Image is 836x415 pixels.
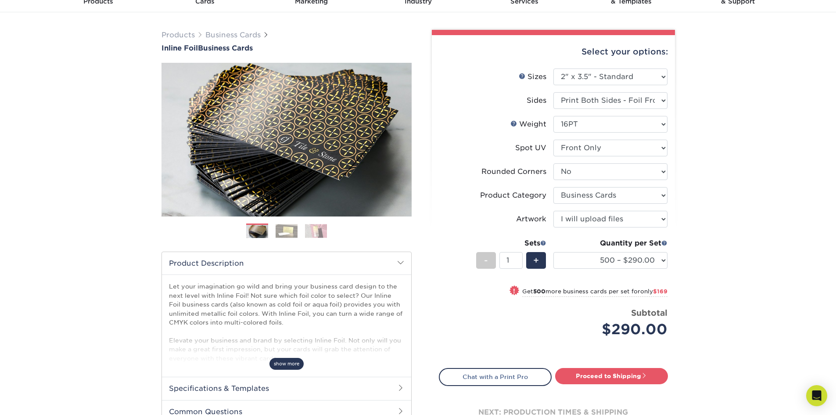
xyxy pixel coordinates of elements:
[519,72,546,82] div: Sizes
[269,358,304,370] span: show more
[161,44,412,52] h1: Business Cards
[513,286,515,296] span: !
[516,214,546,224] div: Artwork
[481,166,546,177] div: Rounded Corners
[161,44,198,52] span: Inline Foil
[439,368,552,386] a: Chat with a Print Pro
[305,224,327,238] img: Business Cards 03
[480,190,546,201] div: Product Category
[522,288,667,297] small: Get more business cards per set for
[806,385,827,406] div: Open Intercom Messenger
[2,388,75,412] iframe: Google Customer Reviews
[276,224,298,238] img: Business Cards 02
[161,14,412,265] img: Inline Foil 01
[533,254,539,267] span: +
[533,288,545,295] strong: 500
[560,319,667,340] div: $290.00
[515,143,546,153] div: Spot UV
[631,308,667,318] strong: Subtotal
[161,31,195,39] a: Products
[439,35,668,69] div: Select your options:
[484,254,488,267] span: -
[246,220,268,242] img: Business Cards 01
[653,288,667,295] span: $169
[640,288,667,295] span: only
[476,238,546,249] div: Sets
[205,31,261,39] a: Business Cards
[161,44,412,52] a: Inline FoilBusiness Cards
[527,95,546,106] div: Sides
[162,377,411,400] h2: Specifications & Templates
[553,238,667,249] div: Quantity per Set
[555,368,668,384] a: Proceed to Shipping
[162,252,411,274] h2: Product Description
[510,119,546,130] div: Weight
